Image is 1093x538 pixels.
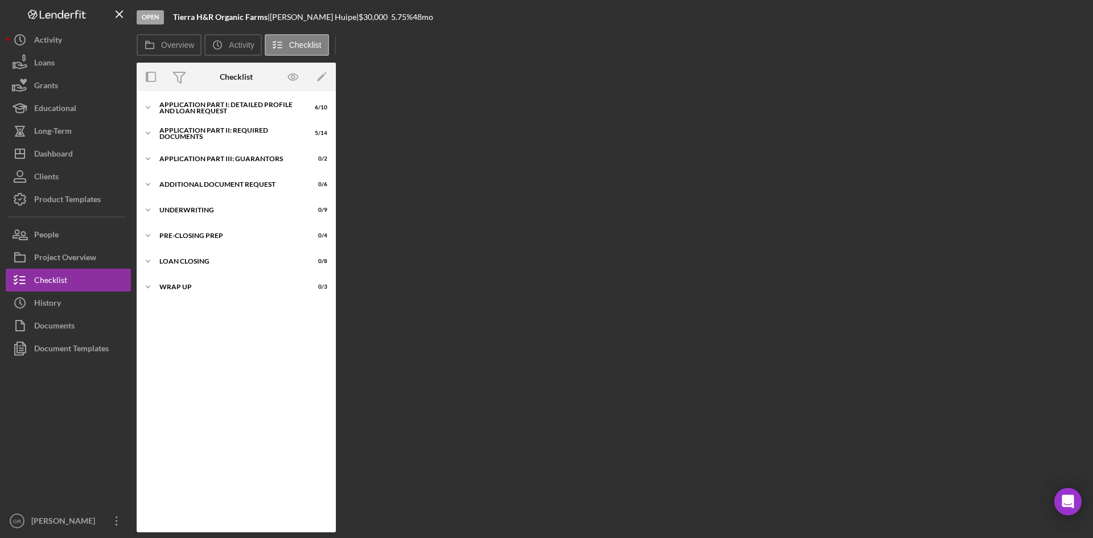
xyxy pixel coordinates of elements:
[34,291,61,317] div: History
[220,72,253,81] div: Checklist
[137,10,164,24] div: Open
[34,223,59,249] div: People
[1054,488,1082,515] div: Open Intercom Messenger
[34,51,55,77] div: Loans
[413,13,433,22] div: 48 mo
[307,181,327,188] div: 0 / 6
[359,12,388,22] span: $30,000
[28,510,102,535] div: [PERSON_NAME]
[159,101,299,114] div: Application Part I: Detailed Profile and Loan Request
[307,104,327,111] div: 6 / 10
[265,34,329,56] button: Checklist
[6,314,131,337] button: Documents
[6,188,131,211] button: Product Templates
[204,34,261,56] button: Activity
[34,74,58,100] div: Grants
[6,97,131,120] button: Educational
[6,165,131,188] button: Clients
[6,510,131,532] button: GR[PERSON_NAME]
[6,291,131,314] button: History
[137,34,202,56] button: Overview
[34,120,72,145] div: Long-Term
[391,13,413,22] div: 5.75 %
[270,13,359,22] div: [PERSON_NAME] Huipe |
[159,181,299,188] div: Additional Document Request
[307,284,327,290] div: 0 / 3
[307,130,327,137] div: 5 / 14
[34,246,96,272] div: Project Overview
[34,165,59,191] div: Clients
[161,40,194,50] label: Overview
[159,258,299,265] div: Loan Closing
[173,12,268,22] b: Tierra H&R Organic Farms
[6,269,131,291] button: Checklist
[289,40,322,50] label: Checklist
[307,258,327,265] div: 0 / 8
[34,28,62,54] div: Activity
[34,269,67,294] div: Checklist
[173,13,270,22] div: |
[6,74,131,97] button: Grants
[6,337,131,360] button: Document Templates
[34,142,73,168] div: Dashboard
[159,284,299,290] div: Wrap Up
[6,51,131,74] button: Loans
[307,155,327,162] div: 0 / 2
[159,207,299,213] div: Underwriting
[229,40,254,50] label: Activity
[159,155,299,162] div: Application Part III: Guarantors
[159,127,299,140] div: Application Part II: Required Documents
[6,120,131,142] button: Long-Term
[307,207,327,213] div: 0 / 9
[6,246,131,269] button: Project Overview
[307,232,327,239] div: 0 / 4
[34,314,75,340] div: Documents
[6,28,131,51] button: Activity
[159,232,299,239] div: Pre-Closing Prep
[34,337,109,363] div: Document Templates
[34,97,76,122] div: Educational
[13,518,21,524] text: GR
[6,223,131,246] button: People
[6,142,131,165] button: Dashboard
[34,188,101,213] div: Product Templates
